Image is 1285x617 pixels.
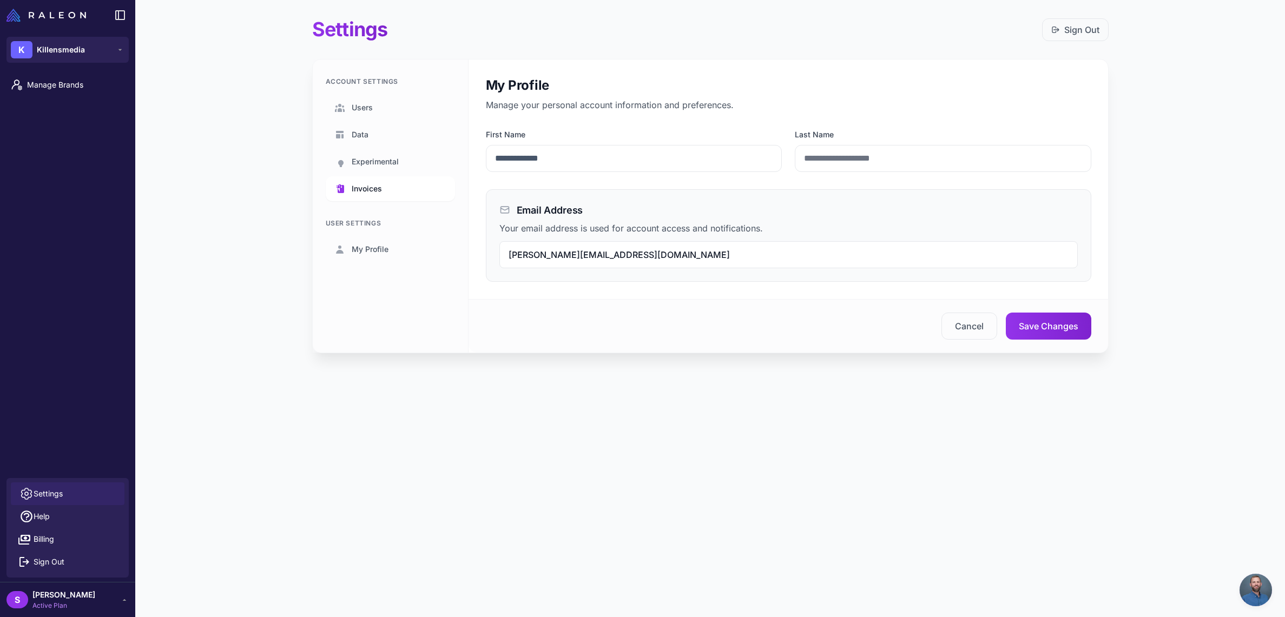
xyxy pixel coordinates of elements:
span: Billing [34,533,54,545]
span: [PERSON_NAME][EMAIL_ADDRESS][DOMAIN_NAME] [509,249,730,260]
a: Users [326,95,455,120]
span: Active Plan [32,601,95,611]
a: My Profile [326,237,455,262]
button: KKillensmedia [6,37,129,63]
h2: My Profile [486,77,1091,94]
span: Data [352,129,368,141]
label: Last Name [795,129,1091,141]
a: Sign Out [1051,23,1099,36]
div: K [11,41,32,58]
label: First Name [486,129,782,141]
div: User Settings [326,218,455,228]
img: Raleon Logo [6,9,86,22]
h3: Email Address [517,203,583,217]
a: Help [11,505,124,528]
a: Raleon Logo [6,9,90,22]
a: Data [326,122,455,147]
span: Manage Brands [27,79,122,91]
h1: Settings [312,17,388,42]
button: Cancel [941,313,997,340]
span: Invoices [352,183,382,195]
span: Experimental [352,156,399,168]
span: Killensmedia [37,44,85,56]
a: Open chat [1240,574,1272,606]
button: Sign Out [1042,18,1109,41]
div: Account Settings [326,77,455,87]
span: Settings [34,488,63,500]
div: S [6,591,28,608]
span: [PERSON_NAME] [32,589,95,601]
span: Help [34,510,50,522]
a: Experimental [326,149,455,174]
button: Sign Out [11,550,124,573]
a: Invoices [326,176,455,201]
p: Your email address is used for account access and notifications. [499,222,1078,235]
span: My Profile [352,243,388,255]
a: Manage Brands [4,74,131,96]
p: Manage your personal account information and preferences. [486,98,1091,111]
span: Sign Out [34,556,64,568]
button: Save Changes [1006,313,1091,340]
span: Users [352,102,373,114]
